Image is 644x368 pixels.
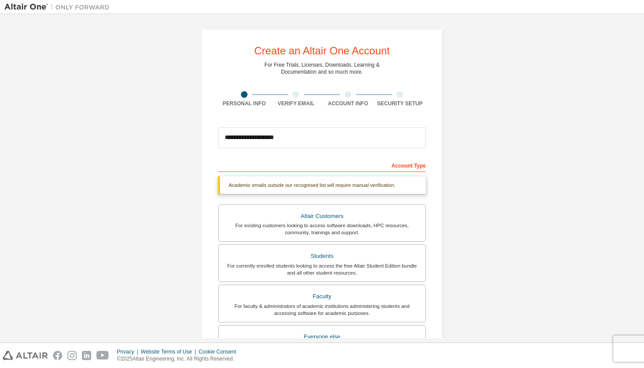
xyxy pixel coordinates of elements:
[224,210,420,222] div: Altair Customers
[270,100,322,107] div: Verify Email
[218,158,426,172] div: Account Type
[4,3,114,11] img: Altair One
[96,351,109,360] img: youtube.svg
[224,262,420,276] div: For currently enrolled students looking to access the free Altair Student Edition bundle and all ...
[322,100,374,107] div: Account Info
[265,61,380,75] div: For Free Trials, Licenses, Downloads, Learning & Documentation and so much more.
[53,351,62,360] img: facebook.svg
[3,351,48,360] img: altair_logo.svg
[218,100,270,107] div: Personal Info
[82,351,91,360] img: linkedin.svg
[224,290,420,303] div: Faculty
[198,348,241,355] div: Cookie Consent
[224,222,420,236] div: For existing customers looking to access software downloads, HPC resources, community, trainings ...
[254,46,390,56] div: Create an Altair One Account
[141,348,198,355] div: Website Terms of Use
[218,176,426,194] div: Academic emails outside our recognised list will require manual verification.
[224,250,420,262] div: Students
[117,355,241,363] p: © 2025 Altair Engineering, Inc. All Rights Reserved.
[117,348,141,355] div: Privacy
[67,351,77,360] img: instagram.svg
[224,331,420,343] div: Everyone else
[224,303,420,317] div: For faculty & administrators of academic institutions administering students and accessing softwa...
[374,100,426,107] div: Security Setup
